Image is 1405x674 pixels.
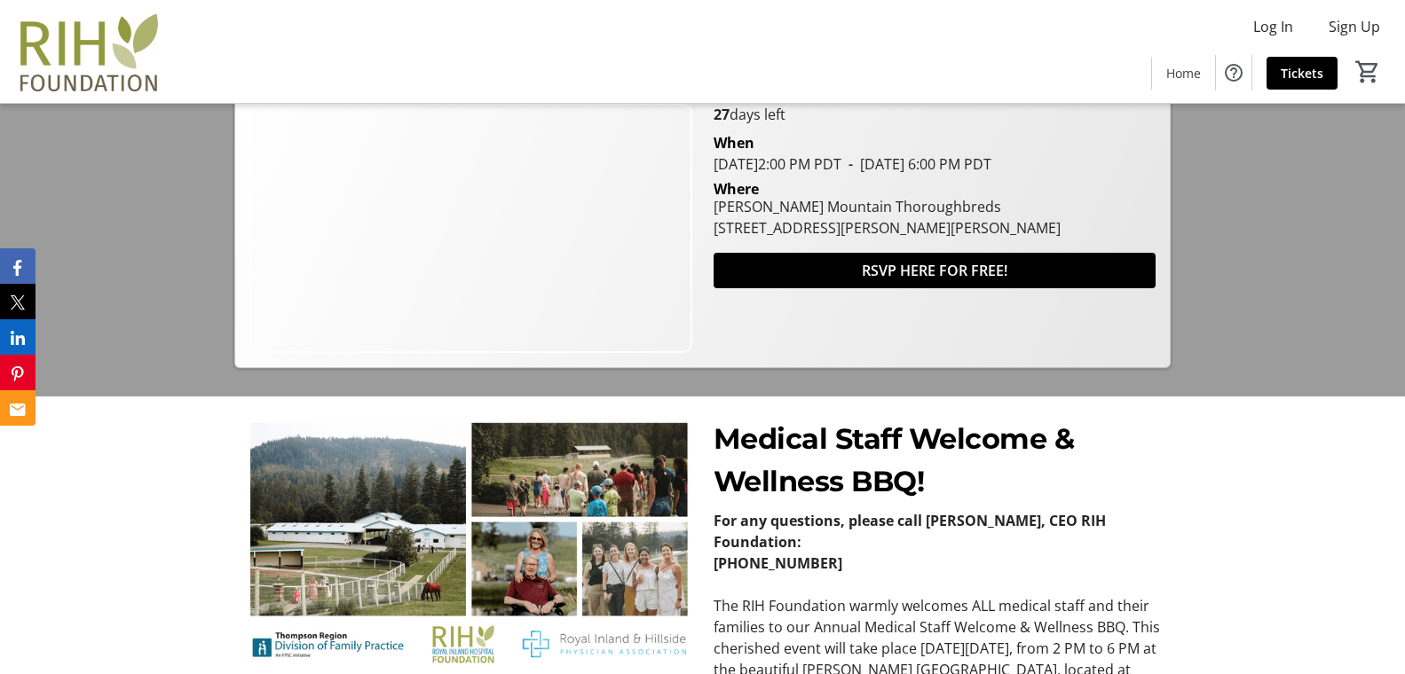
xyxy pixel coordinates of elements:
span: Sign Up [1329,16,1380,37]
div: Where [714,182,759,196]
a: Home [1152,57,1215,90]
span: [DATE] 6:00 PM PDT [841,154,991,174]
span: - [841,154,860,174]
span: RSVP HERE FOR FREE! [862,260,1007,281]
a: Tickets [1267,57,1338,90]
img: Royal Inland Hospital Foundation 's Logo [11,7,169,96]
span: [DATE] 2:00 PM PDT [714,154,841,174]
strong: [PHONE_NUMBER] [714,553,842,573]
button: Log In [1239,12,1307,41]
span: Tickets [1281,64,1323,82]
p: Medical Staff Welcome & Wellness BBQ! [714,418,1161,503]
span: Home [1166,64,1201,82]
div: When [714,132,754,153]
span: Log In [1253,16,1293,37]
div: [PERSON_NAME] Mountain Thoroughbreds [714,196,1061,217]
strong: For any questions, please call [PERSON_NAME], CEO RIH Foundation: [714,511,1106,552]
button: Sign Up [1314,12,1394,41]
button: RSVP HERE FOR FREE! [714,253,1156,288]
p: days left [714,104,1156,125]
img: undefined [245,418,692,669]
button: Help [1216,55,1251,90]
div: [STREET_ADDRESS][PERSON_NAME][PERSON_NAME] [714,217,1061,239]
button: Cart [1352,56,1384,88]
span: 27 [714,105,730,124]
img: Campaign CTA Media Photo [249,104,692,353]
